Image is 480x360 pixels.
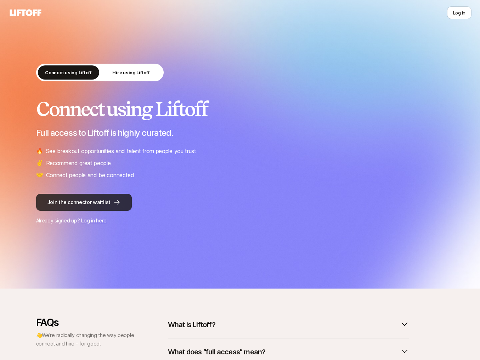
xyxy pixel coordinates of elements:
[168,317,409,332] button: What is Liftoff?
[36,332,134,347] span: We’re radically changing the way people connect and hire – for good.
[447,6,471,19] button: Log in
[112,69,149,76] p: Hire using Liftoff
[36,194,132,211] button: Join the connector waitlist
[81,217,107,223] a: Log in here
[168,344,409,360] button: What does “full access” mean?
[36,194,444,211] a: Join the connector waitlist
[36,331,135,348] p: 👋
[168,347,266,357] p: What does “full access” mean?
[36,98,444,120] h2: Connect using Liftoff
[36,170,43,180] span: 🤝
[36,317,135,328] p: FAQs
[168,320,215,330] p: What is Liftoff?
[46,158,111,168] p: Recommend great people
[36,128,444,138] p: Full access to Liftoff is highly curated.
[36,158,43,168] span: ✌️
[45,69,92,76] p: Connect using Liftoff
[46,146,196,156] p: See breakout opportunities and talent from people you trust
[46,170,134,180] p: Connect people and be connected
[36,216,444,225] p: Already signed up?
[36,146,43,156] span: 🔥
